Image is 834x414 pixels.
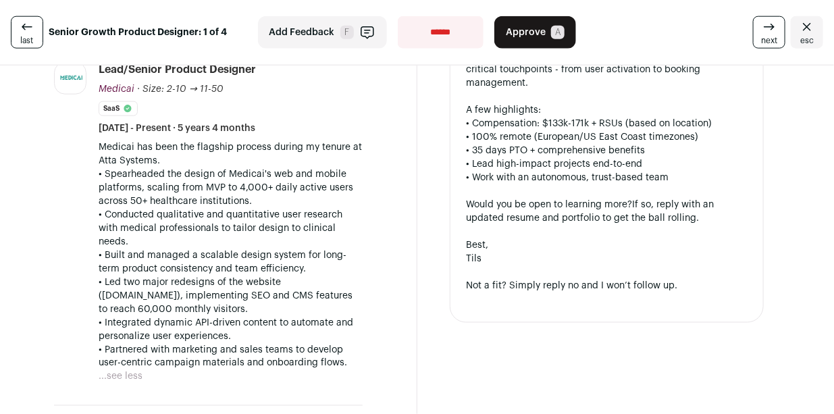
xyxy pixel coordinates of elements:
div: Would you be open to learning more? [467,198,748,225]
p: Medicai has been the flagship process during my tenure at Atta Systems. [99,140,363,167]
span: A [551,26,565,39]
a: last [11,16,43,49]
span: next [761,35,777,46]
span: Approve [506,26,546,39]
span: Add Feedback [269,26,335,39]
span: F [340,26,354,39]
p: • Partnered with marketing and sales teams to develop user-centric campaign materials and onboard... [99,343,363,370]
a: next [753,16,785,49]
div: • Lead high-impact projects end-to-end [467,157,748,171]
a: Close [791,16,823,49]
button: Add Feedback F [258,16,387,49]
p: • Spearheaded the design of Medicai's web and mobile platforms, scaling from MVP to 4,000+ daily ... [99,167,363,208]
strong: Senior Growth Product Designer: 1 of 4 [49,26,227,39]
span: [DATE] - Present · 5 years 4 months [99,122,255,135]
span: · Size: 2-10 → 11-50 [137,84,224,94]
div: Lead/Senior Product Designer [99,62,256,77]
div: • 35 days PTO + comprehensive benefits [467,144,748,157]
span: Medicai [99,84,134,94]
p: • Built and managed a scalable design system for long-term product consistency and team efficiency. [99,249,363,276]
div: Tils [467,252,748,265]
div: • 100% remote (European/US East Coast timezones) [467,130,748,144]
p: • Integrated dynamic API-driven content to automate and personalize user experiences. [99,316,363,343]
div: A few highlights: [467,103,748,117]
div: Not a fit? Simply reply no and I won’t follow up. [467,279,748,292]
img: 365f9d447f5312dae1d87aeaaaffa4cadea7ab4a27829793cb1990e5325f745b [55,74,86,82]
span: esc [800,35,814,46]
button: Approve A [494,16,576,49]
div: Best, [467,238,748,252]
span: last [21,35,34,46]
button: ...see less [99,370,142,384]
li: SaaS [99,101,138,116]
div: • Compensation: $133k-171k + RSUs (based on location) [467,117,748,130]
div: • Work with an autonomous, trust-based team [467,171,748,184]
p: • Led two major redesigns of the website ([DOMAIN_NAME]), implementing SEO and CMS features to re... [99,276,363,316]
p: • Conducted qualitative and quantitative user research with medical professionals to tailor desig... [99,208,363,249]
